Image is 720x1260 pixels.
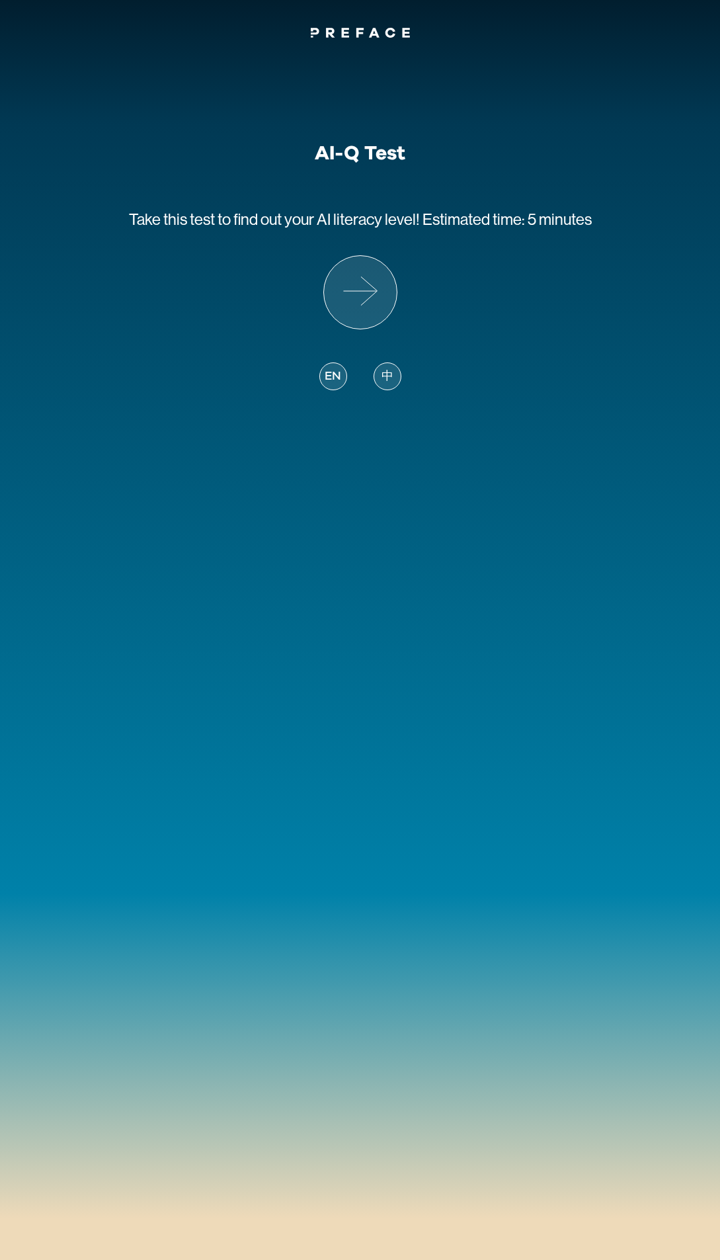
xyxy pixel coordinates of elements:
span: Estimated time: 5 minutes [422,210,592,228]
span: Take this test to [129,210,231,228]
span: EN [325,368,340,386]
h1: AI-Q Test [315,142,405,165]
span: 中 [381,368,393,386]
span: find out your AI literacy level! [233,210,420,228]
